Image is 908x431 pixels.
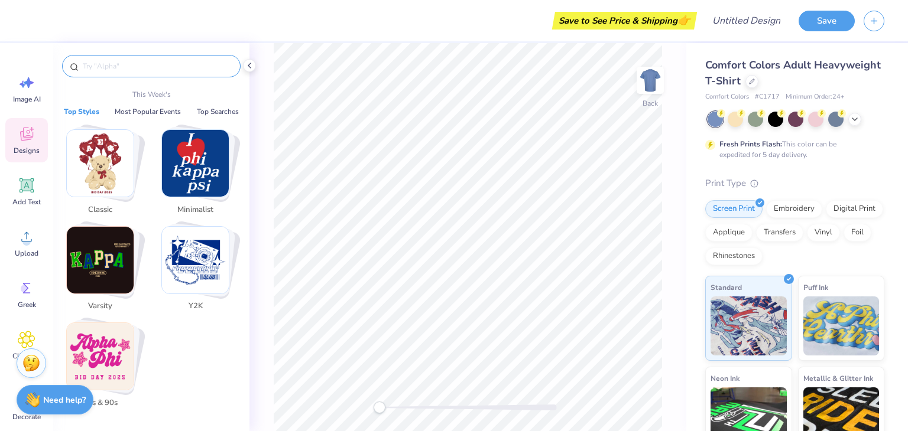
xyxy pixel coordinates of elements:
img: Minimalist [162,130,229,197]
div: This color can be expedited for 5 day delivery. [719,139,865,160]
button: Save [799,11,855,31]
img: Y2K [162,227,229,293]
div: Vinyl [807,224,840,241]
span: Comfort Colors Adult Heavyweight T-Shirt [705,58,881,88]
img: Standard [711,296,787,355]
button: Stack Card Button Varsity [59,226,148,317]
input: Untitled Design [703,9,790,32]
input: Try "Alpha" [82,60,233,72]
img: Varsity [67,227,134,293]
span: # C1717 [755,92,780,102]
span: Standard [711,281,742,293]
span: Add Text [12,197,41,207]
div: Print Type [705,177,884,190]
img: Puff Ink [803,296,880,355]
span: Neon Ink [711,372,740,384]
div: Rhinestones [705,247,763,265]
span: Varsity [81,301,119,312]
span: Clipart & logos [7,351,46,370]
span: Minimalist [176,204,215,216]
span: Designs [14,146,40,155]
button: Most Popular Events [111,106,184,117]
span: Image AI [13,94,41,104]
button: Stack Card Button Classic [59,129,148,220]
span: Y2K [176,301,215,312]
button: Stack Card Button 80s & 90s [59,322,148,413]
button: Stack Card Button Minimalist [154,129,244,220]
span: Greek [18,300,36,309]
span: 80s & 90s [81,397,119,409]
span: Upload [15,249,38,258]
span: Comfort Colors [705,92,749,102]
span: Metallic & Glitter Ink [803,372,873,384]
div: Applique [705,224,753,241]
span: Minimum Order: 24 + [786,92,845,102]
div: Digital Print [826,200,883,218]
div: Foil [844,224,871,241]
button: Top Searches [193,106,242,117]
div: Embroidery [766,200,822,218]
img: Back [638,68,662,92]
button: Top Styles [60,106,103,117]
div: Save to See Price & Shipping [555,12,694,30]
span: Decorate [12,412,41,422]
div: Transfers [756,224,803,241]
div: Screen Print [705,200,763,218]
span: 👉 [677,13,690,27]
span: Puff Ink [803,281,828,293]
div: Back [643,98,658,109]
strong: Need help? [43,394,86,406]
strong: Fresh Prints Flash: [719,139,782,149]
p: This Week's [132,89,171,100]
span: Classic [81,204,119,216]
div: Accessibility label [374,401,385,413]
img: Classic [67,130,134,197]
img: 80s & 90s [67,323,134,390]
button: Stack Card Button Y2K [154,226,244,317]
